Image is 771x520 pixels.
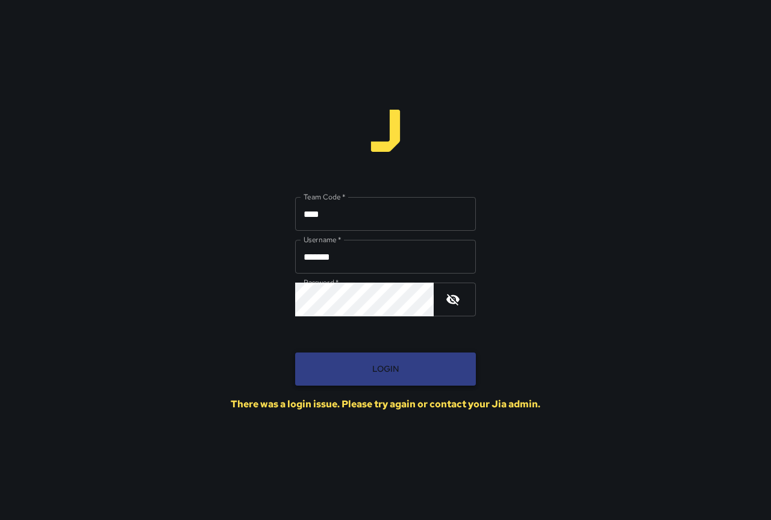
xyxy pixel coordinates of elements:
label: Team Code [304,192,345,202]
label: Username [304,234,341,245]
button: Login [295,352,476,386]
div: There was a login issue. Please try again or contact your Jia admin. [231,398,540,410]
img: logo [364,110,407,152]
label: Password [304,277,339,287]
